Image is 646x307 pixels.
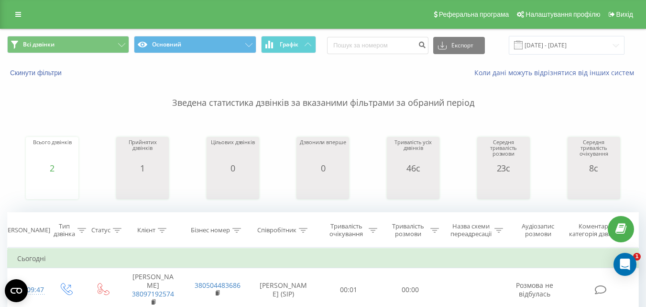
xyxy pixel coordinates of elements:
span: 1 [633,253,641,261]
span: Розмова не відбулась [516,281,553,298]
div: Open Intercom Messenger [613,253,636,276]
div: Клієнт [137,227,155,235]
div: 0 [300,163,346,173]
div: Тривалість усіх дзвінків [389,139,437,163]
div: Статус [91,227,110,235]
button: Графік [261,36,316,53]
div: Прийнятих дзвінків [119,139,166,163]
button: Open CMP widget [5,279,28,302]
div: 10:09:47 [17,281,37,299]
div: Аудіозапис розмови [514,222,562,239]
div: Коментар/категорія дзвінка [567,222,623,239]
span: Графік [280,41,298,48]
div: Середня тривалість очікування [570,139,618,163]
span: Всі дзвінки [23,41,55,48]
div: Назва схеми переадресації [450,222,492,239]
div: Тривалість очікування [327,222,366,239]
div: Співробітник [257,227,296,235]
div: Середня тривалість розмови [480,139,527,163]
div: 0 [211,163,255,173]
button: Всі дзвінки [7,36,129,53]
div: 8с [570,163,618,173]
div: Тривалість розмови [388,222,428,239]
input: Пошук за номером [327,37,428,54]
div: 1 [119,163,166,173]
div: 46с [389,163,437,173]
div: Тип дзвінка [54,222,75,239]
div: Дзвонили вперше [300,139,346,163]
span: Реферальна програма [439,11,509,18]
div: Бізнес номер [191,227,230,235]
a: Коли дані можуть відрізнятися вiд інших систем [474,68,639,77]
p: Зведена статистика дзвінків за вказаними фільтрами за обраний період [7,78,639,109]
div: Цільових дзвінків [211,139,255,163]
span: Налаштування профілю [526,11,600,18]
div: [PERSON_NAME] [2,227,50,235]
a: 38097192574 [132,289,174,298]
button: Експорт [433,37,485,54]
div: 2 [33,163,71,173]
div: Всього дзвінків [33,139,71,163]
div: 23с [480,163,527,173]
button: Основний [134,36,256,53]
span: Вихід [616,11,633,18]
button: Скинути фільтри [7,68,66,77]
td: Сьогодні [8,249,639,268]
a: 380504483686 [195,281,241,290]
